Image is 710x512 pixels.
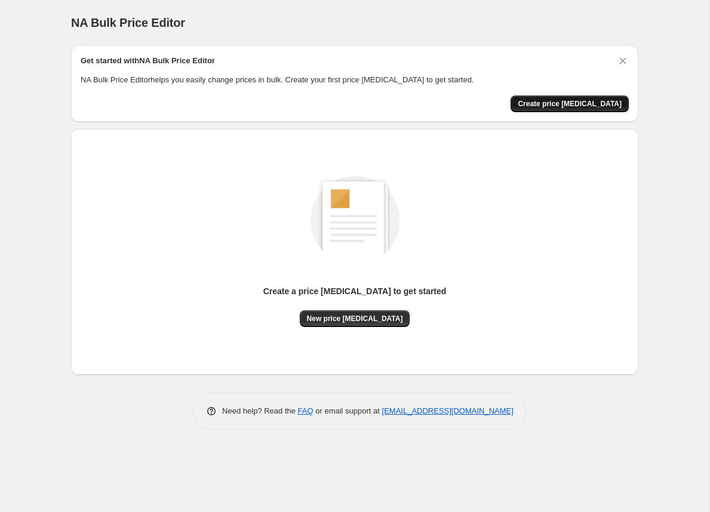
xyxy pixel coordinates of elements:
button: New price [MEDICAL_DATA] [300,310,410,327]
span: New price [MEDICAL_DATA] [307,314,403,323]
span: Create price [MEDICAL_DATA] [518,99,622,109]
p: NA Bulk Price Editor helps you easily change prices in bulk. Create your first price [MEDICAL_DAT... [81,74,629,86]
h2: Get started with NA Bulk Price Editor [81,55,215,67]
button: Dismiss card [617,55,629,67]
button: Create price change job [511,95,629,112]
a: FAQ [298,406,313,415]
p: Create a price [MEDICAL_DATA] to get started [263,285,447,297]
span: or email support at [313,406,382,415]
span: NA Bulk Price Editor [71,16,185,29]
span: Need help? Read the [222,406,298,415]
a: [EMAIL_ADDRESS][DOMAIN_NAME] [382,406,514,415]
